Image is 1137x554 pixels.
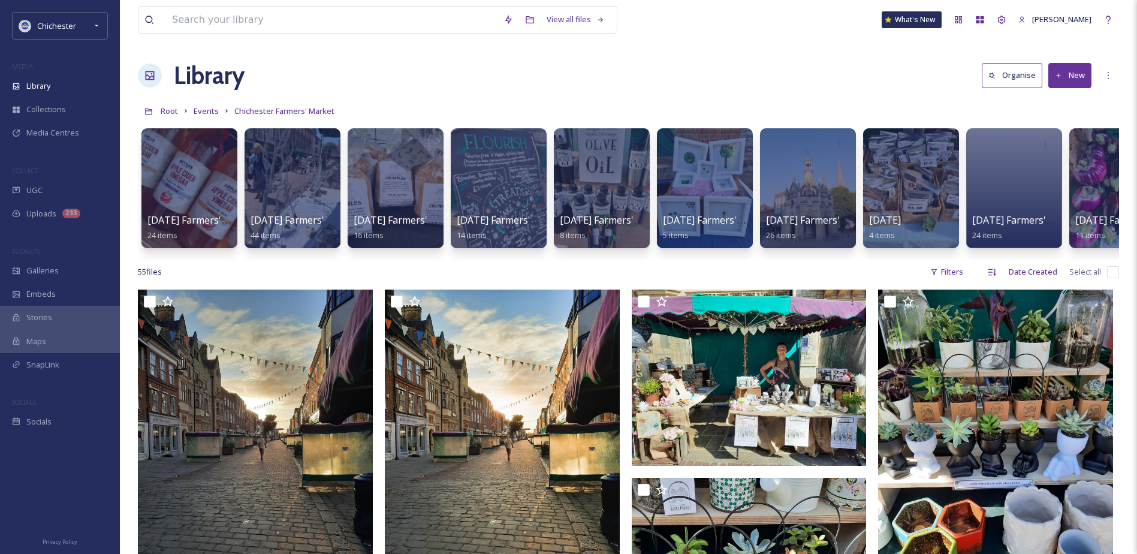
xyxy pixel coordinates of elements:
[354,215,463,240] a: [DATE] Farmers' Market16 items
[354,230,384,240] span: 16 items
[766,213,900,227] span: [DATE] Farmers' Market from
[1048,63,1091,88] button: New
[166,7,497,33] input: Search your library
[26,127,79,138] span: Media Centres
[26,312,52,323] span: Stories
[12,62,33,71] span: MEDIA
[161,106,178,116] span: Root
[1003,260,1063,284] div: Date Created
[234,104,334,118] a: Chichester Farmers' Market
[194,106,219,116] span: Events
[12,246,40,255] span: WIDGETS
[972,215,1081,240] a: [DATE] Farmers' Market24 items
[560,213,669,227] span: [DATE] Farmers' Market
[147,215,257,240] a: [DATE] Farmers' Market24 items
[1069,266,1101,278] span: Select all
[26,336,46,347] span: Maps
[138,266,162,278] span: 55 file s
[541,8,611,31] a: View all files
[26,104,66,115] span: Collections
[161,104,178,118] a: Root
[43,538,77,546] span: Privacy Policy
[251,213,384,227] span: [DATE] Farmers' Market from
[19,20,31,32] img: Logo_of_Chichester_District_Council.png
[972,230,1002,240] span: 24 items
[354,213,463,227] span: [DATE] Farmers' Market
[26,208,56,219] span: Uploads
[457,230,487,240] span: 14 items
[26,80,50,92] span: Library
[251,215,384,240] a: [DATE] Farmers' Market from44 items
[766,215,900,240] a: [DATE] Farmers' Market from26 items
[1075,230,1105,240] span: 11 items
[26,359,59,371] span: SnapLink
[1032,14,1091,25] span: [PERSON_NAME]
[766,230,796,240] span: 26 items
[632,290,867,466] img: Conscious cocktail.jpg
[882,11,942,28] a: What's New
[147,230,177,240] span: 24 items
[457,215,566,240] a: [DATE] Farmers' Market14 items
[663,215,772,240] a: [DATE] Farmers' Market5 items
[12,166,38,175] span: COLLECT
[43,534,77,548] a: Privacy Policy
[663,213,772,227] span: [DATE] Farmers' Market
[972,213,1081,227] span: [DATE] Farmers' Market
[37,20,76,31] span: Chichester
[62,209,80,218] div: 233
[560,215,669,240] a: [DATE] Farmers' Market8 items
[26,288,56,300] span: Embeds
[251,230,281,240] span: 44 items
[457,213,566,227] span: [DATE] Farmers' Market
[1012,8,1097,31] a: [PERSON_NAME]
[174,58,245,94] a: Library
[869,213,901,227] span: [DATE]
[26,265,59,276] span: Galleries
[26,416,52,427] span: Socials
[560,230,586,240] span: 8 items
[869,230,895,240] span: 4 items
[147,213,257,227] span: [DATE] Farmers' Market
[663,230,689,240] span: 5 items
[982,63,1042,88] button: Organise
[924,260,969,284] div: Filters
[194,104,219,118] a: Events
[234,106,334,116] span: Chichester Farmers' Market
[12,398,36,407] span: SOCIALS
[869,215,901,240] a: [DATE]4 items
[26,185,43,196] span: UGC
